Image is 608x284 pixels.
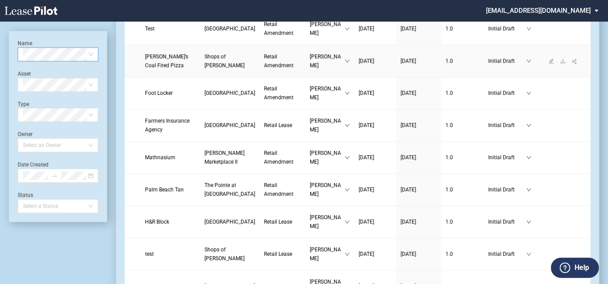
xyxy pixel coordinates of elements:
[445,89,479,97] a: 1.0
[204,90,255,96] span: Pompano Citi Centre
[445,24,479,33] a: 1.0
[204,53,245,68] span: Shops of Kendall
[145,185,196,194] a: Palm Beach Tan
[204,121,255,130] a: [GEOGRAPHIC_DATA]
[400,250,437,258] a: [DATE]
[359,217,392,226] a: [DATE]
[359,90,374,96] span: [DATE]
[52,172,58,179] span: swap-right
[526,90,531,96] span: down
[359,26,374,32] span: [DATE]
[18,192,33,198] label: Status
[359,24,392,33] a: [DATE]
[204,52,255,70] a: Shops of [PERSON_NAME]
[526,26,531,31] span: down
[400,187,416,193] span: [DATE]
[445,154,453,161] span: 1 . 0
[445,217,479,226] a: 1.0
[359,219,374,225] span: [DATE]
[400,24,437,33] a: [DATE]
[145,24,196,33] a: Test
[18,101,29,107] label: Type
[359,154,374,161] span: [DATE]
[52,172,58,179] span: to
[264,149,301,166] a: Retail Amendment
[145,250,196,258] a: test
[145,219,169,225] span: H&R Block
[400,90,416,96] span: [DATE]
[488,185,526,194] span: Initial Draft
[264,250,301,258] a: Retail Lease
[445,153,479,162] a: 1.0
[445,122,453,128] span: 1 . 0
[526,123,531,128] span: down
[310,181,345,198] span: [PERSON_NAME]
[526,155,531,160] span: down
[264,182,293,197] span: Retail Amendment
[359,122,374,128] span: [DATE]
[204,217,255,226] a: [GEOGRAPHIC_DATA]
[204,181,255,198] a: The Pointe at [GEOGRAPHIC_DATA]
[400,58,416,64] span: [DATE]
[445,56,479,65] a: 1.0
[345,123,350,128] span: down
[310,245,345,263] span: [PERSON_NAME]
[574,262,589,273] label: Help
[145,52,196,70] a: [PERSON_NAME]’s Coal Fired Pizza
[549,58,554,64] span: edit
[145,251,154,257] span: test
[264,21,293,36] span: Retail Amendment
[204,150,245,165] span: Diffley Marketplace II
[359,121,392,130] a: [DATE]
[400,121,437,130] a: [DATE]
[264,219,292,225] span: Retail Lease
[204,247,245,262] span: Shops of Kendall
[359,89,392,97] a: [DATE]
[145,217,196,226] a: H&R Block
[545,58,557,64] a: edit
[400,219,416,225] span: [DATE]
[526,187,531,192] span: down
[400,122,416,128] span: [DATE]
[145,90,173,96] span: Foot Locker
[18,131,33,137] label: Owner
[445,251,453,257] span: 1 . 0
[145,154,175,161] span: Mathnasium
[560,58,565,64] span: download
[18,40,32,46] label: Name
[345,155,350,160] span: down
[488,153,526,162] span: Initial Draft
[204,24,255,33] a: [GEOGRAPHIC_DATA]
[145,26,155,32] span: Test
[204,122,255,128] span: Plaza Mexico
[400,89,437,97] a: [DATE]
[359,187,374,193] span: [DATE]
[264,122,292,128] span: Retail Lease
[400,153,437,162] a: [DATE]
[310,149,345,166] span: [PERSON_NAME]
[18,71,31,77] label: Asset
[345,187,350,192] span: down
[145,53,188,68] span: Anthony’s Coal Fired Pizza
[445,187,453,193] span: 1 . 0
[310,20,345,37] span: [PERSON_NAME]
[445,219,453,225] span: 1 . 0
[264,251,292,257] span: Retail Lease
[359,250,392,258] a: [DATE]
[204,26,255,32] span: Union Plaza
[264,53,293,68] span: Retail Amendment
[204,245,255,263] a: Shops of [PERSON_NAME]
[145,89,196,97] a: Foot Locker
[400,154,416,161] span: [DATE]
[571,58,578,64] span: share-alt
[445,185,479,194] a: 1.0
[359,251,374,257] span: [DATE]
[488,217,526,226] span: Initial Draft
[359,153,392,162] a: [DATE]
[488,89,526,97] span: Initial Draft
[445,90,453,96] span: 1 . 0
[400,185,437,194] a: [DATE]
[145,116,196,134] a: Farmers Insurance Agency
[18,161,48,168] label: Date Created
[264,121,301,130] a: Retail Lease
